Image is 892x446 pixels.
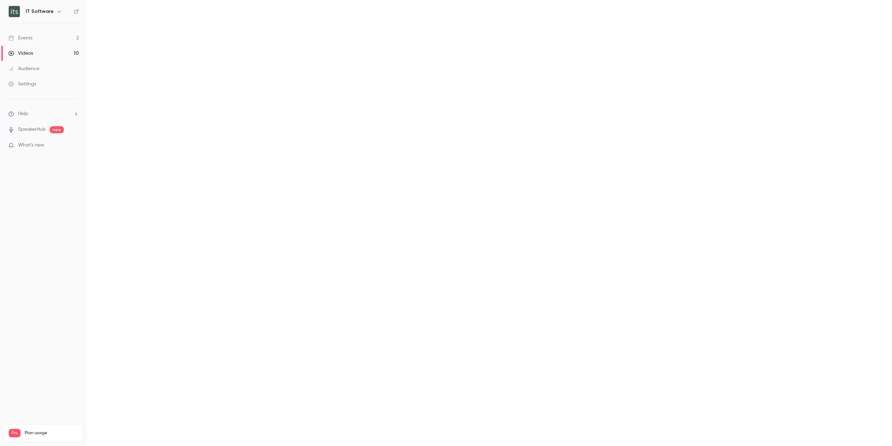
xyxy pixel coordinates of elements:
span: Plan usage [25,430,78,436]
span: new [50,126,64,133]
div: Videos [8,50,33,57]
span: What's new [18,142,44,149]
div: Events [8,35,32,41]
span: Help [18,110,28,118]
span: Pro [9,429,21,437]
img: IT Software [9,6,20,17]
iframe: Noticeable Trigger [70,142,79,149]
div: Settings [8,81,36,88]
a: SpeakerHub [18,126,46,133]
li: help-dropdown-opener [8,110,79,118]
h6: IT Software [26,8,54,15]
div: Audience [8,65,39,72]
